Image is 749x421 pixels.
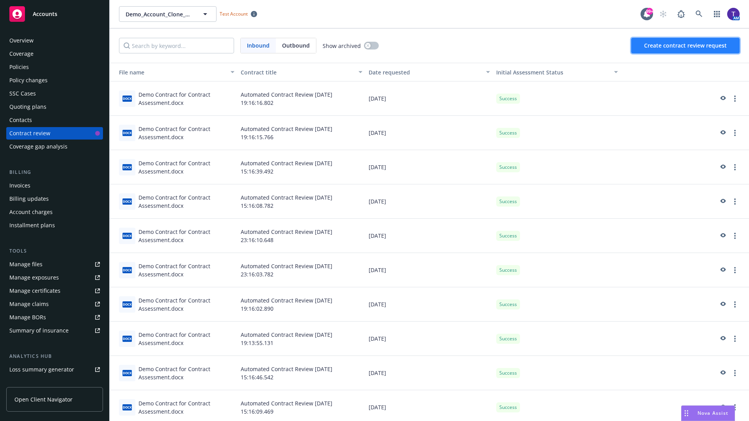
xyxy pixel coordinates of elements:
[673,6,689,22] a: Report a Bug
[138,262,234,278] div: Demo Contract for Contract Assessment.docx
[238,287,366,322] div: Automated Contract Review [DATE] 19:16:02.890
[122,404,132,410] span: docx
[6,34,103,47] a: Overview
[9,271,59,284] div: Manage exposures
[366,150,493,184] div: [DATE]
[122,198,132,204] span: docx
[9,363,74,376] div: Loss summary generator
[499,198,517,205] span: Success
[238,81,366,116] div: Automated Contract Review [DATE] 19:16:16.802
[6,258,103,271] a: Manage files
[9,298,49,310] div: Manage claims
[33,11,57,17] span: Accounts
[730,231,740,241] a: more
[6,298,103,310] a: Manage claims
[113,68,226,76] div: File name
[122,96,132,101] span: docx
[496,69,563,76] span: Initial Assessment Status
[9,140,67,153] div: Coverage gap analysis
[9,48,34,60] div: Coverage
[499,267,517,274] span: Success
[6,206,103,218] a: Account charges
[9,74,48,87] div: Policy changes
[499,404,517,411] span: Success
[366,81,493,116] div: [DATE]
[366,63,493,81] button: Date requested
[366,287,493,322] div: [DATE]
[709,6,725,22] a: Switch app
[138,399,234,416] div: Demo Contract for Contract Assessment.docx
[276,38,316,53] span: Outbound
[730,94,740,103] a: more
[9,285,60,297] div: Manage certificates
[238,219,366,253] div: Automated Contract Review [DATE] 23:16:10.648
[718,265,727,275] a: preview
[6,247,103,255] div: Tools
[138,331,234,347] div: Demo Contract for Contract Assessment.docx
[644,42,727,49] span: Create contract review request
[718,368,727,378] a: preview
[9,193,49,205] div: Billing updates
[6,324,103,337] a: Summary of insurance
[122,130,132,136] span: docx
[681,405,735,421] button: Nova Assist
[9,101,46,113] div: Quoting plans
[122,336,132,341] span: docx
[247,41,270,50] span: Inbound
[138,296,234,313] div: Demo Contract for Contract Assessment.docx
[6,140,103,153] a: Coverage gap analysis
[718,197,727,206] a: preview
[9,258,43,271] div: Manage files
[730,403,740,412] a: more
[9,324,69,337] div: Summary of insurance
[366,322,493,356] div: [DATE]
[6,179,103,192] a: Invoices
[718,403,727,412] a: preview
[730,197,740,206] a: more
[6,48,103,60] a: Coverage
[691,6,707,22] a: Search
[241,38,276,53] span: Inbound
[241,68,354,76] div: Contract title
[6,271,103,284] a: Manage exposures
[730,265,740,275] a: more
[366,253,493,287] div: [DATE]
[730,163,740,172] a: more
[113,68,226,76] div: Toggle SortBy
[496,68,609,76] div: Toggle SortBy
[6,311,103,324] a: Manage BORs
[369,68,482,76] div: Date requested
[499,164,517,171] span: Success
[9,127,50,140] div: Contract review
[499,95,517,102] span: Success
[238,322,366,356] div: Automated Contract Review [DATE] 19:13:55.131
[138,365,234,381] div: Demo Contract for Contract Assessment.docx
[6,127,103,140] a: Contract review
[323,42,361,50] span: Show archived
[126,10,193,18] span: Demo_Account_Clone_QA_CR_Tests_Demo
[138,228,234,244] div: Demo Contract for Contract Assessment.docx
[718,94,727,103] a: preview
[499,301,517,308] span: Success
[499,232,517,239] span: Success
[6,74,103,87] a: Policy changes
[6,285,103,297] a: Manage certificates
[9,219,55,232] div: Installment plans
[6,363,103,376] a: Loss summary generator
[119,38,234,53] input: Search by keyword...
[366,184,493,219] div: [DATE]
[9,179,30,192] div: Invoices
[366,219,493,253] div: [DATE]
[122,301,132,307] span: docx
[238,253,366,287] div: Automated Contract Review [DATE] 23:16:03.782
[119,6,217,22] button: Demo_Account_Clone_QA_CR_Tests_Demo
[366,116,493,150] div: [DATE]
[9,311,46,324] div: Manage BORs
[499,335,517,342] span: Success
[499,129,517,136] span: Success
[718,163,727,172] a: preview
[138,193,234,210] div: Demo Contract for Contract Assessment.docx
[238,356,366,390] div: Automated Contract Review [DATE] 15:16:46.542
[6,219,103,232] a: Installment plans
